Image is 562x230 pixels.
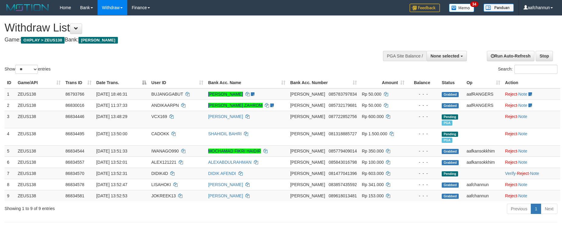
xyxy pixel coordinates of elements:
a: Reject [505,131,517,136]
span: [DATE] 13:52:31 [96,171,127,176]
div: Showing 1 to 9 of 9 entries [5,203,230,212]
div: - - - [409,148,437,154]
td: aafkansokkhim [464,156,503,168]
th: Bank Acc. Name: activate to sort column ascending [206,77,288,88]
th: ID [5,77,15,88]
div: - - - [409,193,437,199]
td: · [503,190,560,201]
span: DIDIK4D [151,171,168,176]
span: [PERSON_NAME] [290,131,325,136]
div: - - - [409,182,437,188]
span: [DATE] 13:52:53 [96,193,127,198]
span: Marked by aafRornrotha [442,120,452,126]
span: Rp 350.000 [362,149,384,153]
span: Pending [442,114,458,120]
span: None selected [431,54,459,58]
a: Note [518,103,527,108]
a: [PERSON_NAME] [208,114,243,119]
span: 86834495 [65,131,84,136]
td: 9 [5,190,15,201]
td: ZEUS138 [15,145,63,156]
select: Showentries [15,65,38,74]
span: [PERSON_NAME] [290,114,325,119]
td: · [503,156,560,168]
span: 86830016 [65,103,84,108]
td: 8 [5,179,15,190]
span: [PERSON_NAME] [290,160,325,165]
a: SHAHIDIL BAHRI [208,131,242,136]
a: Note [518,114,527,119]
td: 5 [5,145,15,156]
a: Reject [505,149,517,153]
h1: Withdraw List [5,22,369,34]
a: [PERSON_NAME] [208,182,243,187]
td: · [503,179,560,190]
td: aafchannun [464,190,503,201]
span: Copy 089618013481 to clipboard [329,193,357,198]
span: Grabbed [442,149,459,154]
span: 34 [470,2,478,7]
img: Feedback.jpg [410,4,440,12]
a: Note [518,160,527,165]
div: - - - [409,131,437,137]
span: ALEX121221 [151,160,176,165]
td: 1 [5,88,15,100]
span: 86834578 [65,182,84,187]
input: Search: [514,65,557,74]
td: 6 [5,156,15,168]
td: ZEUS138 [15,156,63,168]
a: Reject [505,114,517,119]
span: Grabbed [442,160,459,165]
span: [PERSON_NAME] [290,193,325,198]
a: Previous [507,204,531,214]
span: [PERSON_NAME] [290,103,325,108]
span: 86834544 [65,149,84,153]
span: 86834581 [65,193,84,198]
a: [PERSON_NAME] ZAHROM [208,103,263,108]
a: [PERSON_NAME] [208,193,243,198]
td: · [503,88,560,100]
th: Date Trans.: activate to sort column descending [94,77,149,88]
a: ALEXABDULRAHMAN [208,160,251,165]
span: [DATE] 18:46:31 [96,92,127,97]
a: Reject [505,182,517,187]
img: MOTION_logo.png [5,3,51,12]
th: Action [503,77,560,88]
span: Rp 600.000 [362,114,384,119]
span: Grabbed [442,92,459,97]
img: panduan.png [484,4,514,12]
a: Stop [536,51,553,61]
a: Verify [505,171,516,176]
td: ZEUS138 [15,100,63,111]
td: 2 [5,100,15,111]
a: Reject [505,92,517,97]
td: aafchannun [464,179,503,190]
a: DIDIK AFENDI [208,171,236,176]
th: Status [439,77,464,88]
span: 86834557 [65,160,84,165]
span: Copy 083857435592 to clipboard [329,182,357,187]
div: - - - [409,102,437,108]
td: ZEUS138 [15,179,63,190]
td: ZEUS138 [15,190,63,201]
span: JOKREEK13 [151,193,176,198]
th: Balance [407,77,439,88]
a: Reject [517,171,529,176]
a: Note [518,92,527,97]
span: 86834570 [65,171,84,176]
span: Copy 081318885727 to clipboard [329,131,357,136]
th: User ID: activate to sort column ascending [149,77,205,88]
span: ANDIKAARPN [151,103,179,108]
td: aafRANGERS [464,100,503,111]
span: [PERSON_NAME] [290,171,325,176]
td: aafRANGERS [464,88,503,100]
th: Game/API: activate to sort column ascending [15,77,63,88]
label: Search: [498,65,557,74]
button: None selected [427,51,467,61]
span: Rp 100.000 [362,160,384,165]
a: Note [518,131,527,136]
a: 1 [531,204,541,214]
a: MOCHAMAD FIKRI HAIDIR [208,149,261,153]
span: Rp 341.000 [362,182,384,187]
span: Pending [442,132,458,137]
